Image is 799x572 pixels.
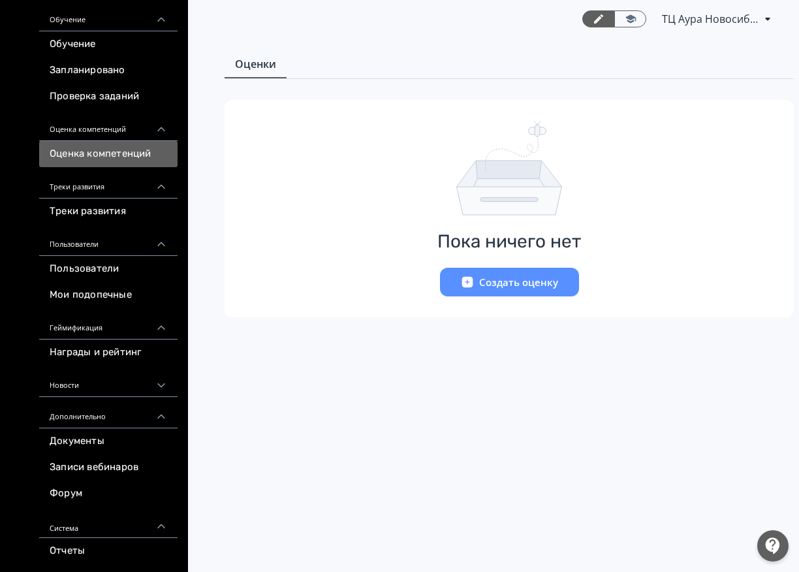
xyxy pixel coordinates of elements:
a: Награды и рейтинг [39,340,178,366]
a: Документы [39,428,178,454]
a: Записи вебинаров [39,454,178,481]
a: Отчеты [39,538,178,564]
span: Оценки [235,56,276,72]
div: Система [39,507,178,538]
div: Оценка компетенций [39,110,178,141]
a: Запланировано [39,57,178,84]
a: Переключиться в режим ученика [614,10,646,27]
div: Дополнительно [39,397,178,428]
div: Геймификация [39,308,178,340]
button: Создать оценку [440,268,579,296]
a: Мои подопечные [39,282,178,308]
div: Треки развития [39,167,178,199]
a: Пользователи [39,256,178,282]
a: Форум [39,481,178,507]
div: Новости [39,366,178,397]
a: Треки развития [39,199,178,225]
span: Пока ничего нет [437,231,581,252]
a: Обучение [39,31,178,57]
div: Пользователи [39,225,178,256]
a: Проверка заданий [39,84,178,110]
a: Оценка компетенций [39,141,178,167]
span: ТЦ Аура Новосибирск RE 6912022 [662,11,760,27]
